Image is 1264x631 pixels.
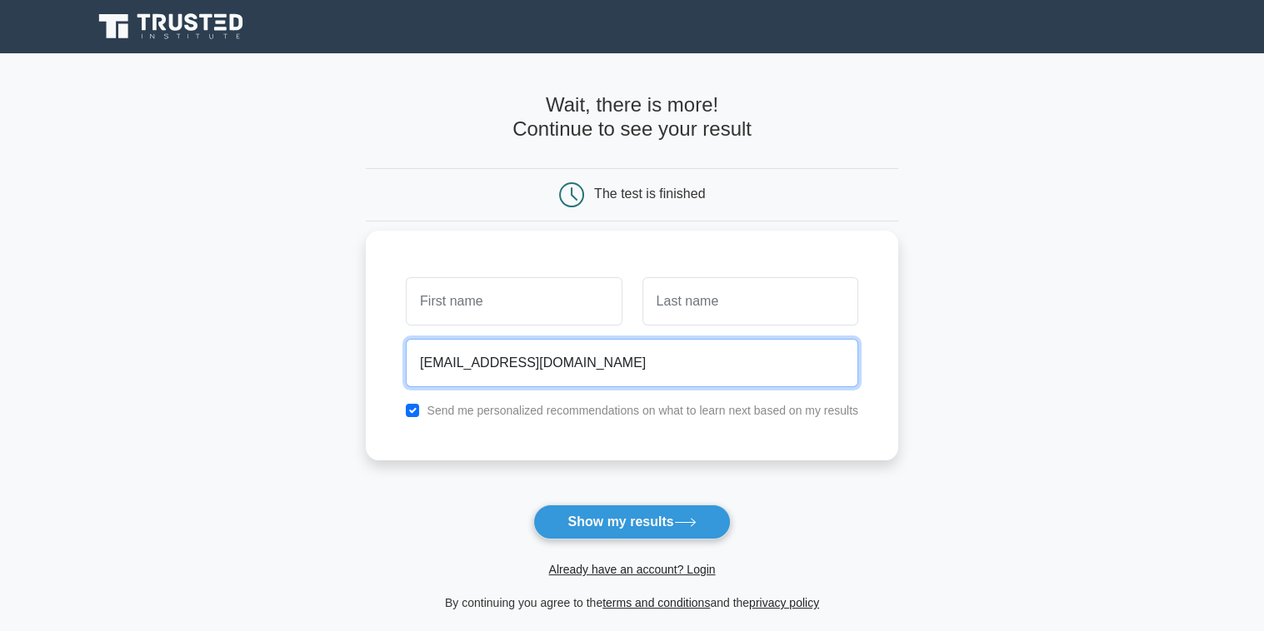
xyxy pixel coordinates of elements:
[533,504,730,539] button: Show my results
[594,186,705,201] div: The test is finished
[548,563,715,576] a: Already have an account? Login
[406,277,622,325] input: First name
[366,93,898,142] h4: Wait, there is more! Continue to see your result
[749,596,819,609] a: privacy policy
[427,404,858,417] label: Send me personalized recommendations on what to learn next based on my results
[602,596,710,609] a: terms and conditions
[642,277,858,325] input: Last name
[406,339,858,387] input: Email
[356,593,908,613] div: By continuing you agree to the and the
